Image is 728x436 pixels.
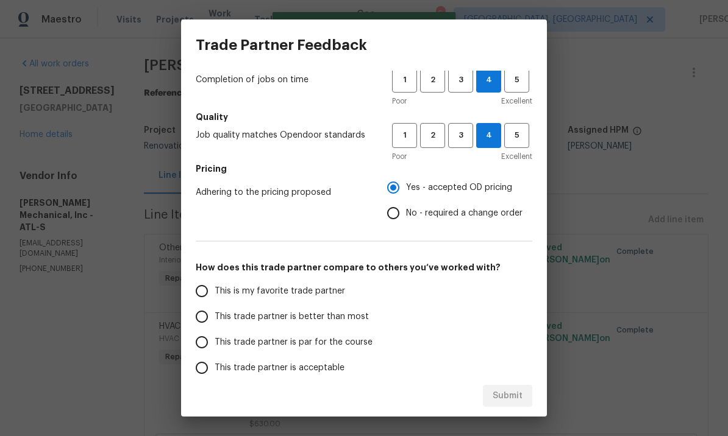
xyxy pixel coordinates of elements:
span: This trade partner is par for the course [215,336,373,349]
span: 4 [477,73,501,87]
button: 4 [476,123,501,148]
span: 3 [449,73,472,87]
span: Yes - accepted OD pricing [406,181,512,194]
button: 1 [392,123,417,148]
span: 2 [421,73,444,87]
span: Excellent [501,150,532,163]
h5: Quality [196,111,532,123]
button: 3 [448,68,473,93]
span: 1 [393,128,416,142]
span: 5 [505,128,528,142]
div: How does this trade partner compare to others you’ve worked with? [196,278,532,406]
button: 3 [448,123,473,148]
h3: Trade Partner Feedback [196,37,367,54]
button: 5 [504,68,529,93]
span: This trade partner is acceptable [215,362,344,374]
button: 4 [476,68,501,93]
h5: How does this trade partner compare to others you’ve worked with? [196,261,532,273]
span: Job quality matches Opendoor standards [196,129,373,141]
span: Excellent [501,95,532,107]
button: 1 [392,68,417,93]
h5: Pricing [196,163,532,175]
span: 1 [393,73,416,87]
button: 2 [420,68,445,93]
span: 4 [477,128,501,142]
span: 5 [505,73,528,87]
span: This is my favorite trade partner [215,285,345,298]
button: 5 [504,123,529,148]
span: No - required a change order [406,207,523,220]
div: Pricing [387,175,532,226]
span: Poor [392,95,407,107]
span: This trade partner is better than most [215,311,369,323]
span: 3 [449,128,472,142]
span: 2 [421,128,444,142]
span: Completion of jobs on time [196,74,373,86]
span: Adhering to the pricing proposed [196,186,368,199]
button: 2 [420,123,445,148]
span: Poor [392,150,407,163]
